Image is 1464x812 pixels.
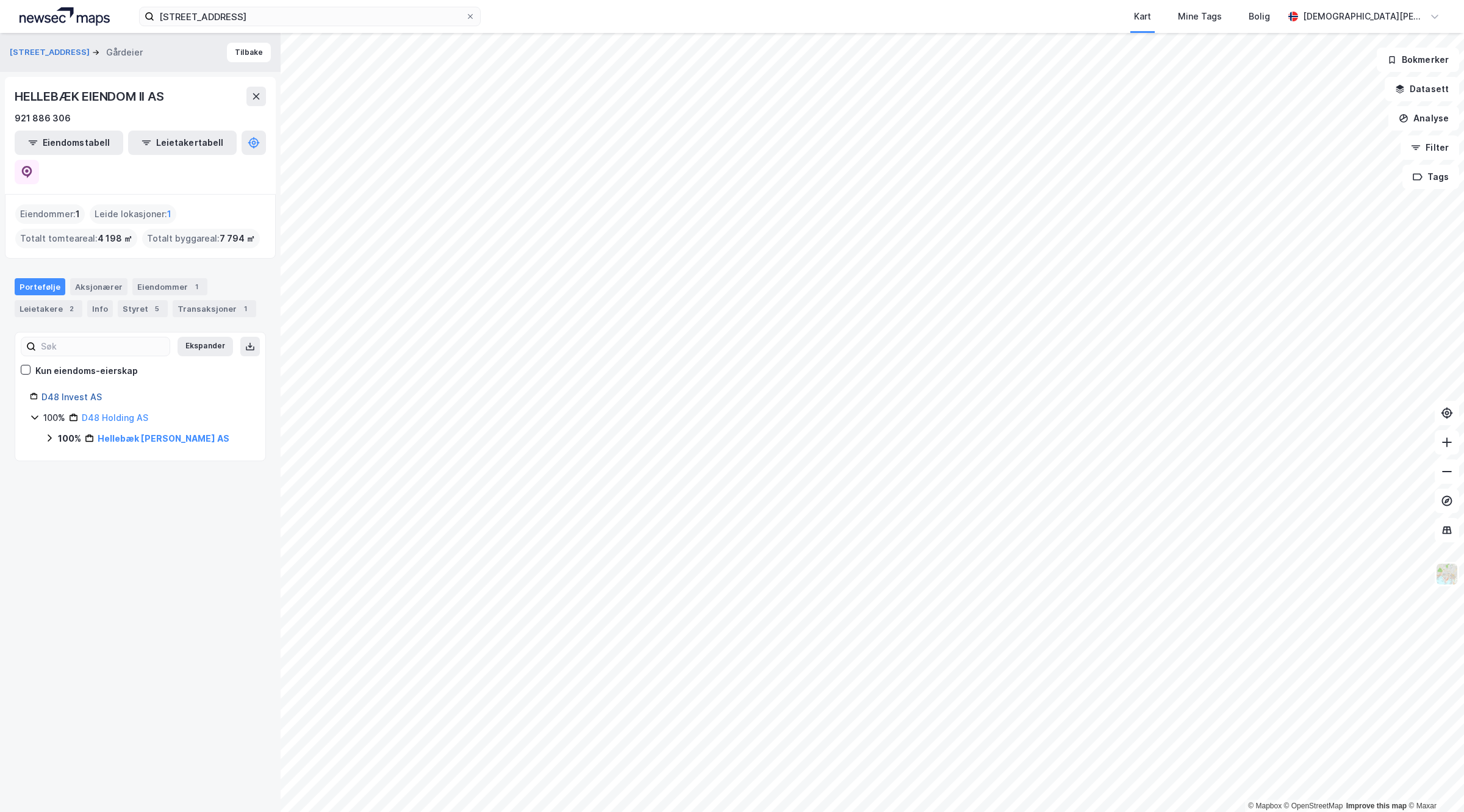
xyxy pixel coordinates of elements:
[1134,9,1151,24] div: Kart
[36,337,170,356] input: Søk
[41,392,102,402] a: D48 Invest AS
[178,337,233,356] button: Ekspander
[58,431,81,446] div: 100%
[1385,77,1459,101] button: Datasett
[1284,802,1343,810] a: OpenStreetMap
[1388,106,1459,131] button: Analyse
[35,364,138,378] div: Kun eiendoms-eierskap
[1377,48,1459,72] button: Bokmerker
[15,87,167,106] div: HELLEBÆK EIENDOM II AS
[154,7,465,26] input: Søk på adresse, matrikkel, gårdeiere, leietakere eller personer
[227,43,271,62] button: Tilbake
[1435,562,1459,586] img: Z
[98,231,132,246] span: 4 198 ㎡
[1303,9,1425,24] div: [DEMOGRAPHIC_DATA][PERSON_NAME]
[1178,9,1222,24] div: Mine Tags
[76,207,80,221] span: 1
[1249,9,1270,24] div: Bolig
[15,111,71,126] div: 921 886 306
[220,231,255,246] span: 7 794 ㎡
[15,131,123,155] button: Eiendomstabell
[142,229,260,248] div: Totalt byggareal :
[82,412,148,423] a: D48 Holding AS
[15,204,85,224] div: Eiendommer :
[132,278,207,295] div: Eiendommer
[190,281,203,293] div: 1
[43,411,65,425] div: 100%
[1248,802,1282,810] a: Mapbox
[20,7,110,26] img: logo.a4113a55bc3d86da70a041830d287a7e.svg
[167,207,171,221] span: 1
[239,303,251,315] div: 1
[15,229,137,248] div: Totalt tomteareal :
[10,46,92,59] button: [STREET_ADDRESS]
[1402,165,1459,189] button: Tags
[98,433,229,444] a: Hellebæk [PERSON_NAME] AS
[90,204,176,224] div: Leide lokasjoner :
[1346,802,1407,810] a: Improve this map
[15,300,82,317] div: Leietakere
[151,303,163,315] div: 5
[173,300,256,317] div: Transaksjoner
[65,303,77,315] div: 2
[128,131,237,155] button: Leietakertabell
[1401,135,1459,160] button: Filter
[118,300,168,317] div: Styret
[87,300,113,317] div: Info
[106,45,143,60] div: Gårdeier
[70,278,127,295] div: Aksjonærer
[1403,753,1464,812] iframe: Chat Widget
[15,278,65,295] div: Portefølje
